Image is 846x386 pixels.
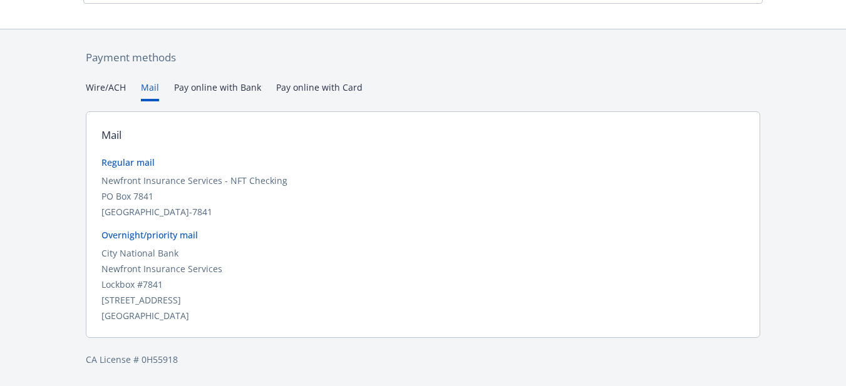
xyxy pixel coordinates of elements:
div: Newfront Insurance Services [101,262,745,275]
button: Pay online with Bank [174,81,261,101]
div: [GEOGRAPHIC_DATA] [101,309,745,322]
div: PO Box 7841 [101,190,745,203]
button: Mail [141,81,159,101]
div: [GEOGRAPHIC_DATA]-7841 [101,205,745,218]
button: Pay online with Card [276,81,363,101]
div: Payment methods [86,49,760,66]
button: Wire/ACH [86,81,126,101]
div: Newfront Insurance Services - NFT Checking [101,174,745,187]
div: [STREET_ADDRESS] [101,293,745,307]
div: City National Bank [101,246,745,260]
div: Lockbox #7841 [101,278,745,291]
div: Mail [101,127,121,143]
div: CA License # 0H55918 [86,353,760,366]
div: Overnight/priority mail [101,228,745,241]
div: Regular mail [101,156,745,169]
